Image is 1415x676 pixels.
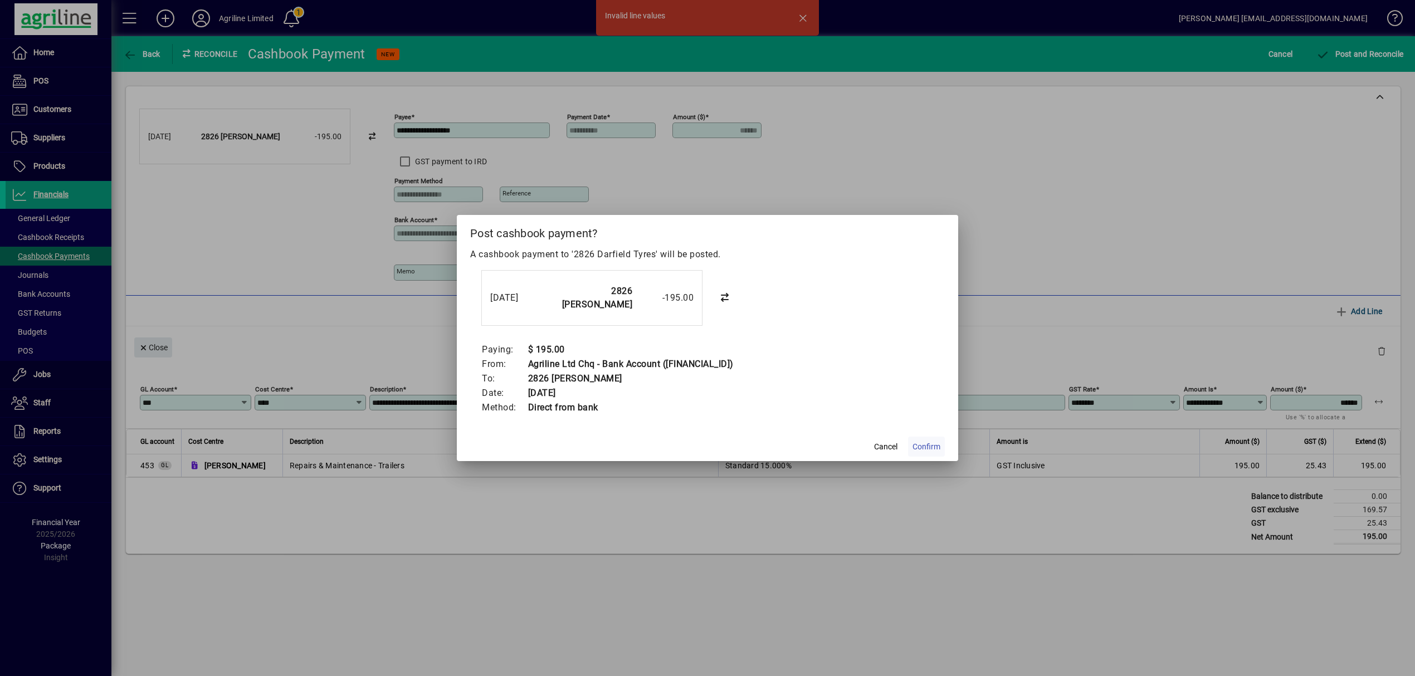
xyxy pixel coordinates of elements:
[528,386,734,400] td: [DATE]
[481,371,528,386] td: To:
[913,441,940,453] span: Confirm
[528,357,734,371] td: Agriline Ltd Chq - Bank Account ([FINANCIAL_ID])
[457,215,958,247] h2: Post cashbook payment?
[528,342,734,357] td: $ 195.00
[490,291,535,305] div: [DATE]
[908,437,945,457] button: Confirm
[481,400,528,415] td: Method:
[481,386,528,400] td: Date:
[874,441,897,453] span: Cancel
[481,342,528,357] td: Paying:
[470,248,945,261] p: A cashbook payment to '2826 Darfield Tyres' will be posted.
[481,357,528,371] td: From:
[528,400,734,415] td: Direct from bank
[528,371,734,386] td: 2826 [PERSON_NAME]
[868,437,904,457] button: Cancel
[638,291,694,305] div: -195.00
